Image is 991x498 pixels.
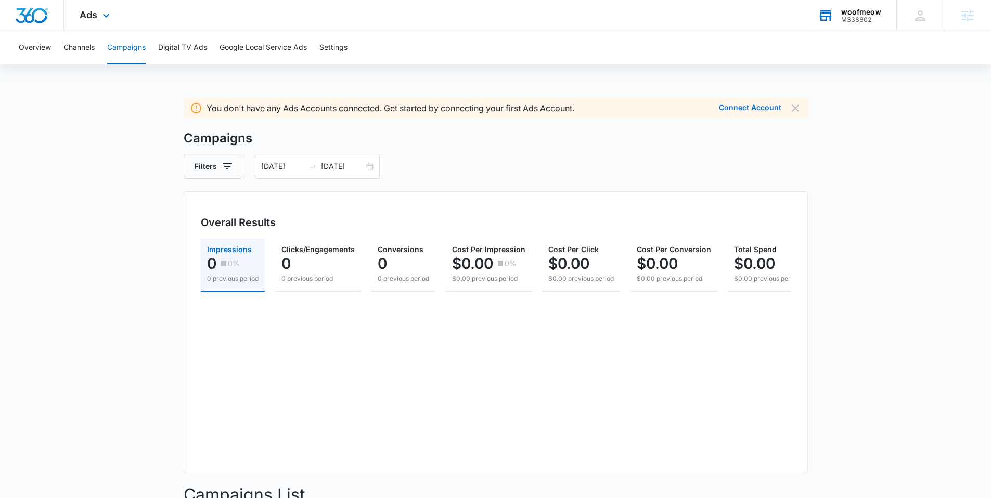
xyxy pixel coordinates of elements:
p: $0.00 [548,255,589,272]
div: account id [841,16,881,23]
p: $0.00 [734,255,775,272]
p: 0 previous period [281,274,355,283]
button: Campaigns [107,31,146,64]
p: 0 previous period [207,274,259,283]
p: $0.00 previous period [734,274,800,283]
span: Clicks/Engagements [281,245,355,254]
p: 0% [228,260,240,267]
h3: Overall Results [201,215,276,230]
p: $0.00 previous period [452,274,525,283]
p: 0 [378,255,387,272]
div: account name [841,8,881,16]
h3: Campaigns [184,129,808,148]
span: Ads [80,9,97,20]
button: Digital TV Ads [158,31,207,64]
button: Settings [319,31,348,64]
input: Start date [261,161,304,172]
span: Conversions [378,245,423,254]
p: $0.00 previous period [637,274,711,283]
span: swap-right [308,162,317,171]
button: Overview [19,31,51,64]
button: Dismiss [790,102,802,114]
p: $0.00 [637,255,678,272]
span: Cost Per Conversion [637,245,711,254]
span: to [308,162,317,171]
span: Impressions [207,245,252,254]
button: Google Local Service Ads [220,31,307,64]
p: $0.00 previous period [548,274,614,283]
span: Total Spend [734,245,777,254]
span: Cost Per Click [548,245,599,254]
p: 0% [505,260,517,267]
span: Cost Per Impression [452,245,525,254]
button: Filters [184,154,242,179]
p: 0 [281,255,291,272]
input: End date [321,161,364,172]
p: $0.00 [452,255,493,272]
button: Channels [63,31,95,64]
button: Connect Account [719,104,781,111]
p: You don't have any Ads Accounts connected. Get started by connecting your first Ads Account. [207,102,574,114]
p: 0 previous period [378,274,429,283]
p: 0 [207,255,216,272]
